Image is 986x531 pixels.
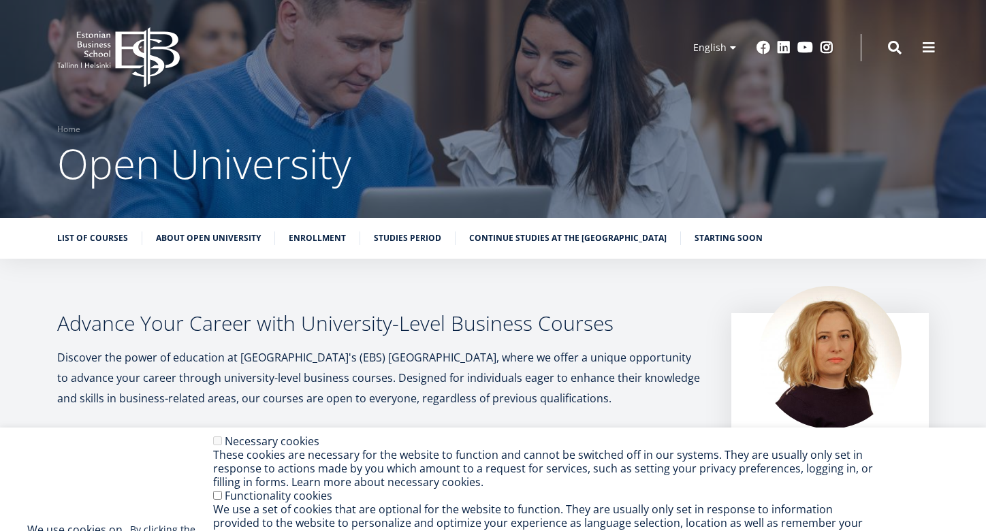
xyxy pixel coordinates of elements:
[797,41,813,54] a: Youtube
[757,41,770,54] a: Facebook
[57,231,128,245] a: List of Courses
[289,231,346,245] a: Enrollment
[57,135,351,191] span: Open University
[225,488,332,503] label: Functionality cookies
[57,313,704,334] h3: Advance Your Career with University-Level Business Courses
[156,231,261,245] a: About Open University
[57,347,704,408] p: Discover the power of education at [GEOGRAPHIC_DATA]'s (EBS) [GEOGRAPHIC_DATA], where we offer a ...
[469,231,667,245] a: Continue studies at the [GEOGRAPHIC_DATA]
[759,286,902,429] img: Kadri Osula Learning Journey Advisor
[225,434,319,449] label: Necessary cookies
[820,41,833,54] a: Instagram
[777,41,791,54] a: Linkedin
[57,123,80,136] a: Home
[695,231,763,245] a: Starting soon
[374,231,441,245] a: Studies period
[213,448,878,489] div: These cookies are necessary for the website to function and cannot be switched off in our systems...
